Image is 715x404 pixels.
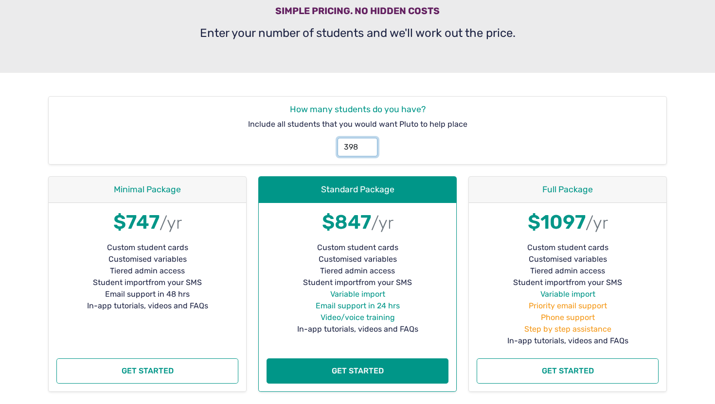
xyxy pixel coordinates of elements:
[267,185,448,195] h4: Standard Package
[267,312,448,323] li: Video/voice training
[56,277,238,288] li: Student import
[267,323,448,335] li: In-app tutorials, videos and FAQs
[477,211,659,234] h1: $1097
[477,265,659,277] li: Tiered admin access
[48,24,667,42] p: Enter your number of students and we'll work out the price.
[56,253,238,265] li: Customised variables
[267,288,448,300] li: Variable import
[49,97,666,164] div: Include all students that you would want Pluto to help place
[477,253,659,265] li: Customised variables
[267,211,448,234] h1: $847
[477,288,659,300] li: Variable import
[477,358,659,384] button: Get started
[56,300,238,312] li: In-app tutorials, videos and FAQs
[477,323,659,335] li: Step by step assistance
[160,213,182,233] small: /yr
[358,277,412,288] span: from your SMS
[267,265,448,277] li: Tiered admin access
[56,288,238,300] li: Email support in 48 hrs
[56,211,238,234] h1: $747
[267,253,448,265] li: Customised variables
[148,277,202,288] span: from your SMS
[56,185,238,195] h4: Minimal Package
[48,5,667,20] h3: Simple pricing. No hidden costs
[477,312,659,323] li: Phone support
[267,300,448,312] li: Email support in 24 hrs
[477,300,659,312] li: Priority email support
[477,185,659,195] h4: Full Package
[477,277,659,288] li: Student import
[569,277,622,288] span: from your SMS
[477,335,659,347] li: In-app tutorials, videos and FAQs
[56,265,238,277] li: Tiered admin access
[586,213,608,233] small: /yr
[267,358,448,384] button: Get started
[371,213,393,233] small: /yr
[56,104,659,115] h4: How many students do you have?
[267,242,448,253] li: Custom student cards
[477,242,659,253] li: Custom student cards
[267,277,448,288] li: Student import
[56,358,238,384] button: Get started
[56,242,238,253] li: Custom student cards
